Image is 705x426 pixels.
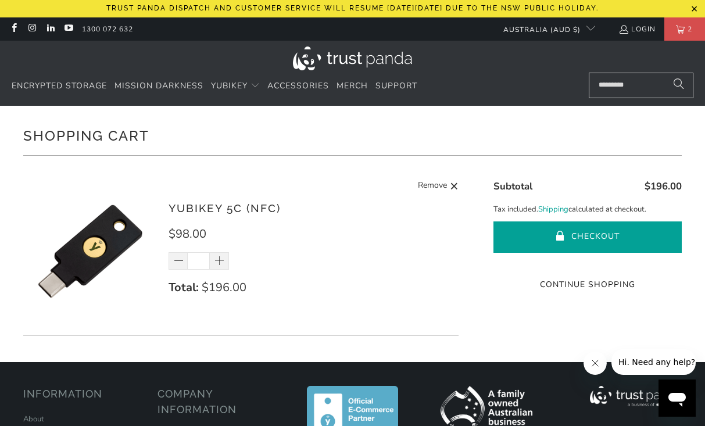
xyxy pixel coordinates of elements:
[493,278,682,291] a: Continue Shopping
[211,80,248,91] span: YubiKey
[211,73,260,100] summary: YubiKey
[23,185,156,318] img: YubiKey 5C (NFC)
[375,73,417,100] a: Support
[418,179,447,194] span: Remove
[659,380,696,417] iframe: Button to launch messaging window
[169,280,199,295] strong: Total:
[169,202,281,214] a: YubiKey 5C (NFC)
[645,180,682,193] span: $196.00
[611,349,696,375] iframe: Message from company
[63,24,73,34] a: Trust Panda Australia on YouTube
[337,80,368,91] span: Merch
[375,80,417,91] span: Support
[114,73,203,100] a: Mission Darkness
[584,352,607,375] iframe: Close message
[493,180,532,193] span: Subtotal
[267,73,329,100] a: Accessories
[493,221,682,253] button: Checkout
[538,203,568,216] a: Shipping
[202,280,246,295] span: $196.00
[45,24,55,34] a: Trust Panda Australia on LinkedIn
[27,24,37,34] a: Trust Panda Australia on Instagram
[664,73,693,98] button: Search
[23,123,681,146] h1: Shopping Cart
[9,24,19,34] a: Trust Panda Australia on Facebook
[589,73,693,98] input: Search...
[114,80,203,91] span: Mission Darkness
[685,17,695,41] span: 2
[106,4,599,12] p: Trust Panda dispatch and customer service will resume [DATE][DATE] due to the NSW public holiday.
[494,17,595,41] button: Australia (AUD $)
[169,226,206,242] span: $98.00
[12,80,107,91] span: Encrypted Storage
[267,80,329,91] span: Accessories
[23,414,44,424] a: About
[493,203,682,216] p: Tax included. calculated at checkout.
[293,46,412,70] img: Trust Panda Australia
[12,73,107,100] a: Encrypted Storage
[618,23,656,35] a: Login
[337,73,368,100] a: Merch
[418,179,459,194] a: Remove
[664,17,705,41] a: 2
[12,73,417,100] nav: Translation missing: en.navigation.header.main_nav
[82,23,133,35] a: 1300 072 632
